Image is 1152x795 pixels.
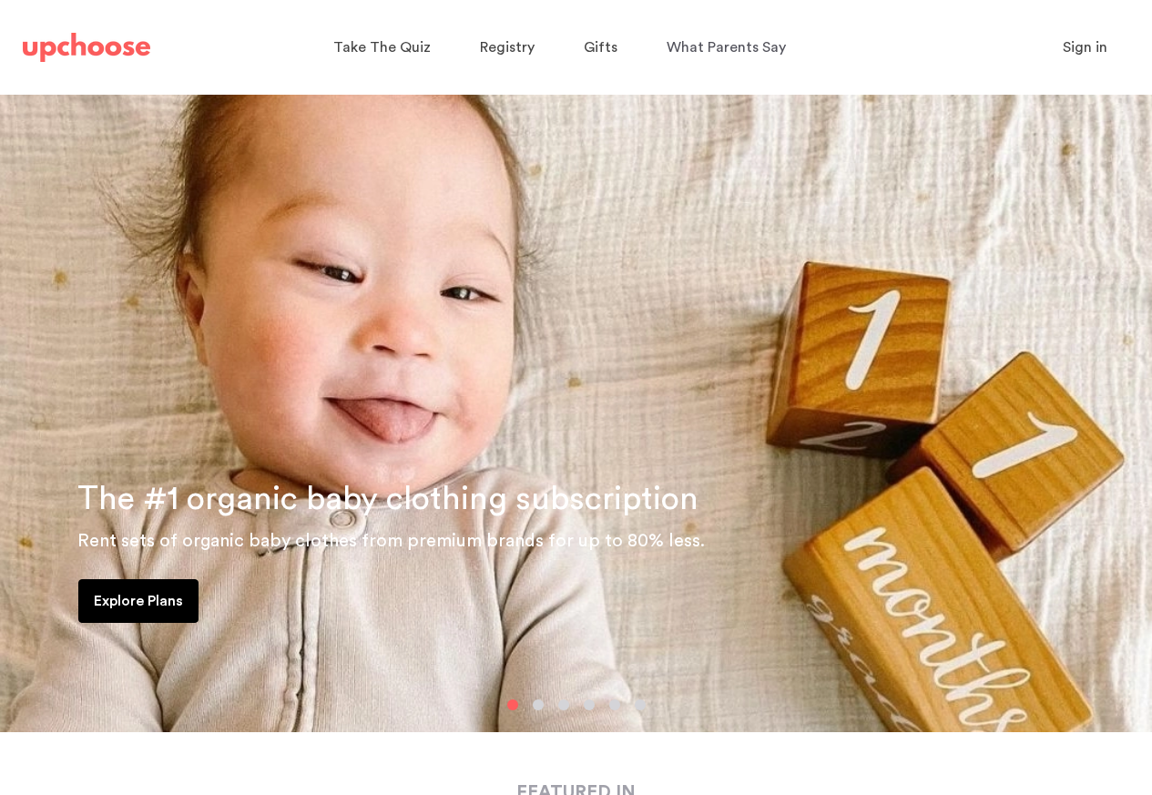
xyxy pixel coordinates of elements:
[78,579,199,623] a: Explore Plans
[480,30,540,66] a: Registry
[1040,29,1130,66] button: Sign in
[480,40,535,55] span: Registry
[584,40,617,55] span: Gifts
[667,30,791,66] a: What Parents Say
[23,29,150,66] a: UpChoose
[1063,40,1107,55] span: Sign in
[667,40,786,55] span: What Parents Say
[333,40,431,55] span: Take The Quiz
[77,526,1130,555] p: Rent sets of organic baby clothes from premium brands for up to 80% less.
[584,30,623,66] a: Gifts
[94,590,183,612] p: Explore Plans
[333,30,436,66] a: Take The Quiz
[77,483,698,515] span: The #1 organic baby clothing subscription
[23,33,150,62] img: UpChoose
